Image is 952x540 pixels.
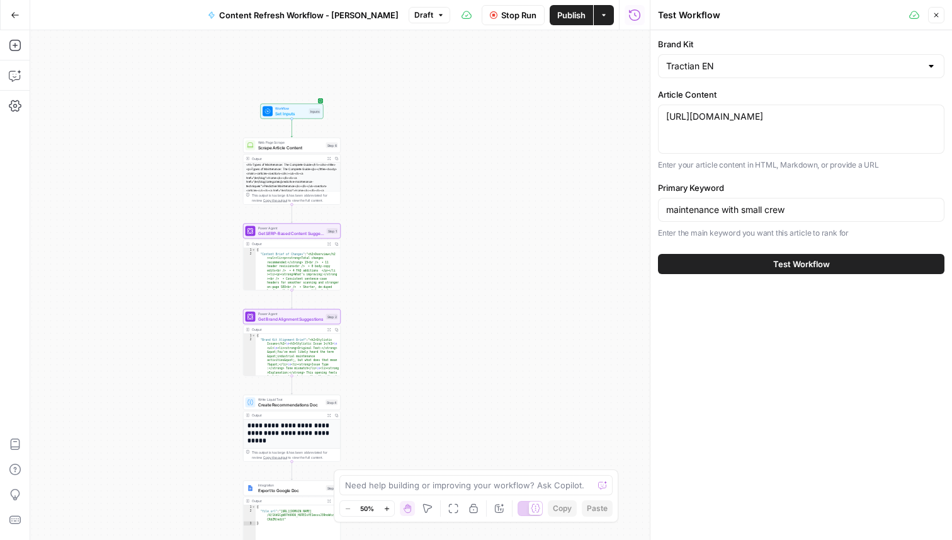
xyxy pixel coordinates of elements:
[200,5,406,25] button: Content Refresh Workflow - [PERSON_NAME]
[666,204,936,216] input: Enter your target keyword
[252,450,338,460] div: This output is too large & has been abbreviated for review. to view the full content.
[252,413,324,418] div: Output
[243,309,341,376] div: Power AgentGet Brand Alignment SuggestionsStep 2Output{ "Brand Kit Alignment Brief":"<h2>Stylisti...
[557,9,586,21] span: Publish
[258,144,324,151] span: Scrape Article Content
[244,248,256,253] div: 1
[275,110,307,117] span: Set Inputs
[326,314,338,319] div: Step 2
[666,60,921,72] input: Tractian EN
[414,9,433,21] span: Draft
[291,205,293,223] g: Edge from step_6 to step_1
[587,503,608,514] span: Paste
[258,230,324,236] span: Get SERP-Based Content Suggestions
[658,159,944,171] p: Enter your article content in HTML, Markdown, or provide a URL
[658,181,944,194] label: Primary Keyword
[252,505,256,510] span: Toggle code folding, rows 1 through 3
[291,376,293,394] g: Edge from step_2 to step_4
[258,487,324,493] span: Export to Google Doc
[252,327,324,332] div: Output
[582,500,613,517] button: Paste
[263,198,287,202] span: Copy the output
[258,401,324,408] span: Create Recommendations Doc
[773,258,830,270] span: Test Workflow
[252,334,256,338] span: Toggle code folding, rows 1 through 3
[658,254,944,274] button: Test Workflow
[658,88,944,101] label: Article Content
[252,241,324,246] div: Output
[252,248,256,253] span: Toggle code folding, rows 1 through 3
[275,106,307,111] span: Workflow
[409,7,450,23] button: Draft
[263,456,287,459] span: Copy the output
[482,5,545,25] button: Stop Run
[219,9,399,21] span: Content Refresh Workflow - [PERSON_NAME]
[291,290,293,309] g: Edge from step_1 to step_2
[252,498,324,503] div: Output
[258,226,324,231] span: Power Agent
[244,505,256,510] div: 1
[553,503,572,514] span: Copy
[326,399,338,405] div: Step 4
[658,227,944,239] p: Enter the main keyword you want this article to rank for
[548,500,577,517] button: Copy
[244,334,256,338] div: 1
[244,509,256,522] div: 2
[243,104,341,119] div: WorkflowSet InputsInputs
[309,108,321,114] div: Inputs
[244,522,256,526] div: 3
[501,9,536,21] span: Stop Run
[258,311,324,316] span: Power Agent
[326,485,338,491] div: Step 5
[258,316,324,322] span: Get Brand Alignment Suggestions
[360,503,374,514] span: 50%
[291,119,293,137] g: Edge from start to step_6
[666,110,936,123] textarea: [URL][DOMAIN_NAME]
[327,228,338,234] div: Step 1
[258,397,324,402] span: Write Liquid Text
[291,462,293,480] g: Edge from step_4 to step_5
[258,140,324,145] span: Web Page Scrape
[252,193,338,203] div: This output is too large & has been abbreviated for review. to view the full content.
[326,142,338,148] div: Step 6
[244,163,341,222] div: <h1>Types of Maintenance: The Complete Guide</h1><div><title><p>Types of Maintenance: The Complet...
[243,224,341,290] div: Power AgentGet SERP-Based Content SuggestionsStep 1Output{ "Content Brief of Changes":"<h2>Overvi...
[252,156,324,161] div: Output
[258,483,324,488] span: Integration
[247,485,254,491] img: Instagram%20post%20-%201%201.png
[550,5,593,25] button: Publish
[658,38,944,50] label: Brand Kit
[243,138,341,205] div: Web Page ScrapeScrape Article ContentStep 6Output<h1>Types of Maintenance: The Complete Guide</h1...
